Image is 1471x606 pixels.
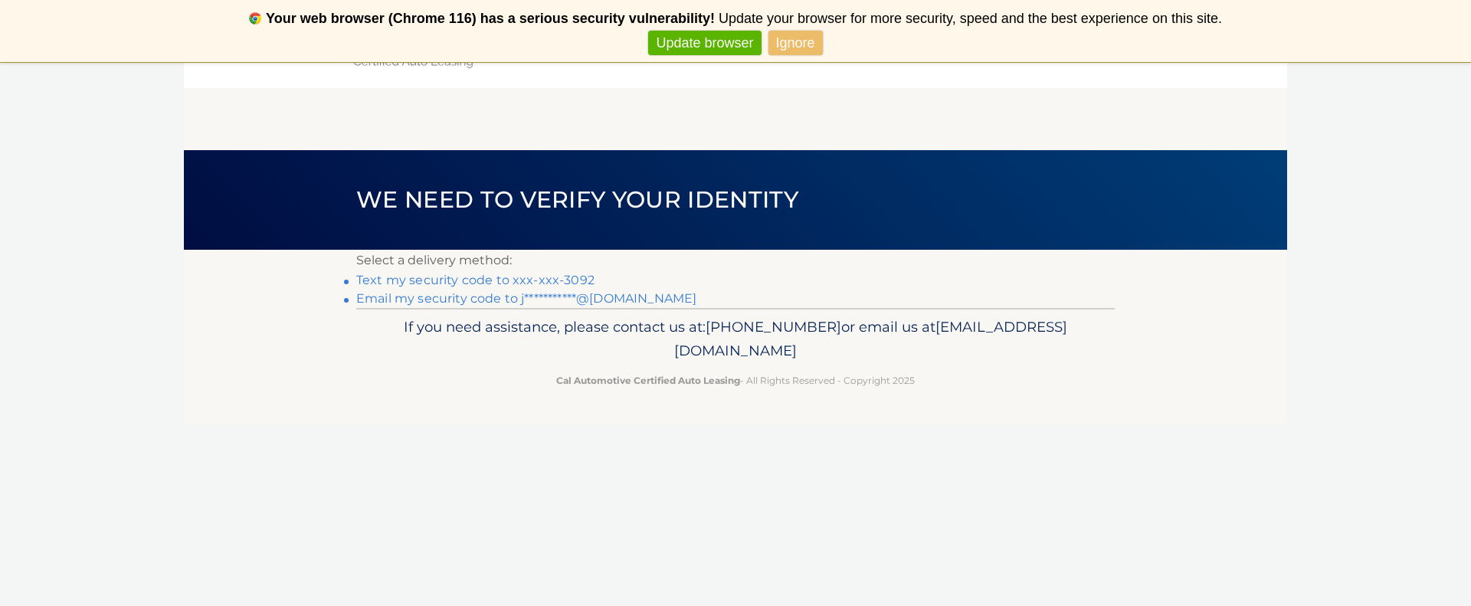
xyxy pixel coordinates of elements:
p: Select a delivery method: [356,250,1115,271]
strong: Cal Automotive Certified Auto Leasing [556,375,740,386]
p: - All Rights Reserved - Copyright 2025 [366,372,1105,388]
span: We need to verify your identity [356,185,798,214]
p: If you need assistance, please contact us at: or email us at [366,315,1105,364]
a: Text my security code to xxx-xxx-3092 [356,273,595,287]
b: Your web browser (Chrome 116) has a serious security vulnerability! [266,11,715,26]
span: [PHONE_NUMBER] [706,318,841,336]
span: Update your browser for more security, speed and the best experience on this site. [719,11,1222,26]
a: Update browser [648,31,761,56]
a: Ignore [768,31,823,56]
